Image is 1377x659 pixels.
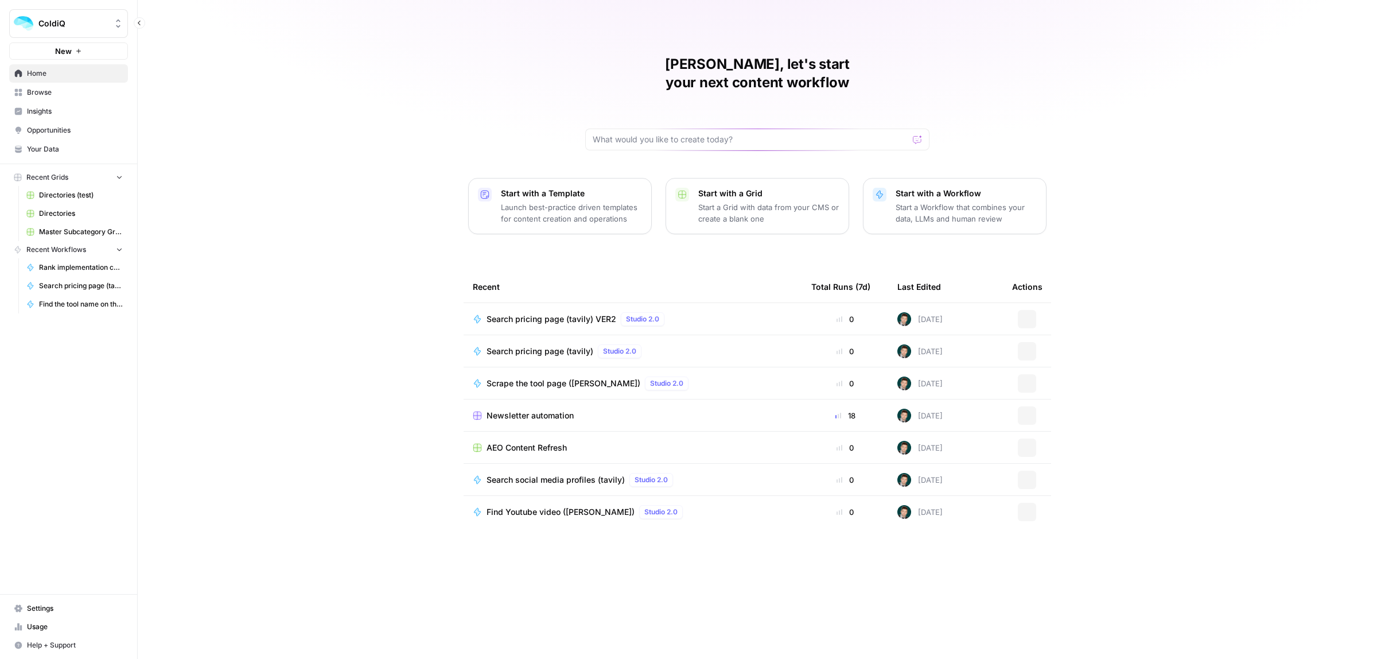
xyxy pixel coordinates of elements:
[9,241,128,258] button: Recent Workflows
[13,13,34,34] img: ColdiQ Logo
[39,262,123,273] span: Rank implementation complexity (1–5)
[811,410,879,421] div: 18
[473,505,793,519] a: Find Youtube video ([PERSON_NAME])Studio 2.0
[897,409,911,422] img: 992gdyty1pe6t0j61jgrcag3mgyd
[473,410,793,421] a: Newsletter automation
[501,188,642,199] p: Start with a Template
[1012,271,1043,303] div: Actions
[473,442,793,453] a: AEO Content Refresh
[9,636,128,654] button: Help + Support
[897,473,943,487] div: [DATE]
[21,186,128,204] a: Directories (test)
[603,346,636,356] span: Studio 2.0
[897,344,943,358] div: [DATE]
[897,505,943,519] div: [DATE]
[897,441,943,455] div: [DATE]
[897,312,911,326] img: 992gdyty1pe6t0j61jgrcag3mgyd
[897,473,911,487] img: 992gdyty1pe6t0j61jgrcag3mgyd
[9,102,128,121] a: Insights
[27,144,123,154] span: Your Data
[473,312,793,326] a: Search pricing page (tavily) VER2Studio 2.0
[26,172,68,183] span: Recent Grids
[27,87,123,98] span: Browse
[27,622,123,632] span: Usage
[473,344,793,358] a: Search pricing page (tavily)Studio 2.0
[897,377,943,390] div: [DATE]
[811,506,879,518] div: 0
[666,178,849,234] button: Start with a GridStart a Grid with data from your CMS or create a blank one
[698,188,839,199] p: Start with a Grid
[644,507,678,517] span: Studio 2.0
[811,346,879,357] div: 0
[897,441,911,455] img: 992gdyty1pe6t0j61jgrcag3mgyd
[39,299,123,309] span: Find the tool name on the page
[635,475,668,485] span: Studio 2.0
[468,178,652,234] button: Start with a TemplateLaunch best-practice driven templates for content creation and operations
[896,201,1037,224] p: Start a Workflow that combines your data, LLMs and human review
[21,258,128,277] a: Rank implementation complexity (1–5)
[897,377,911,390] img: 992gdyty1pe6t0j61jgrcag3mgyd
[9,599,128,618] a: Settings
[863,178,1047,234] button: Start with a WorkflowStart a Workflow that combines your data, LLMs and human review
[626,314,659,324] span: Studio 2.0
[487,506,635,518] span: Find Youtube video ([PERSON_NAME])
[593,134,908,145] input: What would you like to create today?
[487,442,567,453] span: AEO Content Refresh
[39,281,123,291] span: Search pricing page (tavily)
[27,125,123,135] span: Opportunities
[487,346,593,357] span: Search pricing page (tavily)
[39,190,123,200] span: Directories (test)
[811,474,879,486] div: 0
[487,410,574,421] span: Newsletter automation
[21,295,128,313] a: Find the tool name on the page
[811,378,879,389] div: 0
[21,223,128,241] a: Master Subcategory Grid View (1).csv
[487,378,640,389] span: Scrape the tool page ([PERSON_NAME])
[897,409,943,422] div: [DATE]
[897,312,943,326] div: [DATE]
[26,245,86,255] span: Recent Workflows
[27,640,123,650] span: Help + Support
[9,9,128,38] button: Workspace: ColdiQ
[9,42,128,60] button: New
[811,271,870,303] div: Total Runs (7d)
[897,271,941,303] div: Last Edited
[9,140,128,158] a: Your Data
[27,68,123,79] span: Home
[698,201,839,224] p: Start a Grid with data from your CMS or create a blank one
[39,227,123,237] span: Master Subcategory Grid View (1).csv
[21,277,128,295] a: Search pricing page (tavily)
[9,169,128,186] button: Recent Grids
[473,473,793,487] a: Search social media profiles (tavily)Studio 2.0
[487,474,625,486] span: Search social media profiles (tavily)
[501,201,642,224] p: Launch best-practice driven templates for content creation and operations
[38,18,108,29] span: ColdiQ
[473,271,793,303] div: Recent
[27,603,123,614] span: Settings
[811,313,879,325] div: 0
[21,204,128,223] a: Directories
[9,83,128,102] a: Browse
[27,106,123,117] span: Insights
[487,313,616,325] span: Search pricing page (tavily) VER2
[650,378,683,389] span: Studio 2.0
[897,344,911,358] img: 992gdyty1pe6t0j61jgrcag3mgyd
[473,377,793,390] a: Scrape the tool page ([PERSON_NAME])Studio 2.0
[9,618,128,636] a: Usage
[9,64,128,83] a: Home
[39,208,123,219] span: Directories
[55,45,72,57] span: New
[9,121,128,139] a: Opportunities
[897,505,911,519] img: 992gdyty1pe6t0j61jgrcag3mgyd
[896,188,1037,199] p: Start with a Workflow
[585,55,929,92] h1: [PERSON_NAME], let's start your next content workflow
[811,442,879,453] div: 0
